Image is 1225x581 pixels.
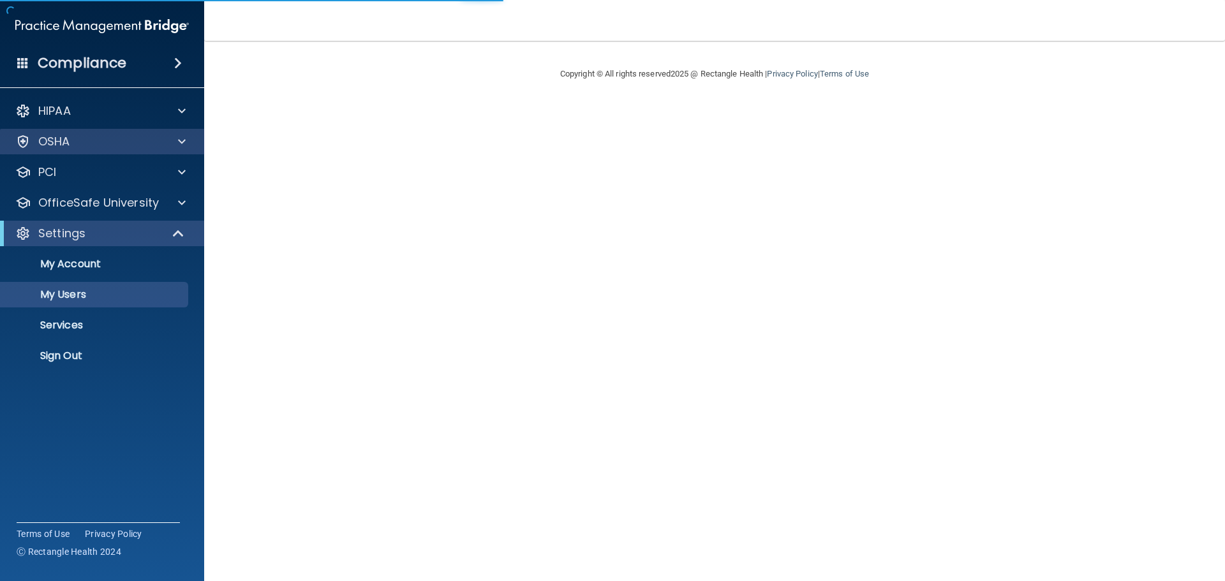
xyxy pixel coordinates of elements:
[1004,490,1210,541] iframe: Drift Widget Chat Controller
[15,195,186,210] a: OfficeSafe University
[85,527,142,540] a: Privacy Policy
[15,13,189,39] img: PMB logo
[8,319,182,332] p: Services
[820,69,869,78] a: Terms of Use
[15,165,186,180] a: PCI
[482,54,947,94] div: Copyright © All rights reserved 2025 @ Rectangle Health | |
[38,134,70,149] p: OSHA
[8,288,182,301] p: My Users
[15,134,186,149] a: OSHA
[15,226,185,241] a: Settings
[767,69,817,78] a: Privacy Policy
[38,195,159,210] p: OfficeSafe University
[15,103,186,119] a: HIPAA
[17,545,121,558] span: Ⓒ Rectangle Health 2024
[38,165,56,180] p: PCI
[38,103,71,119] p: HIPAA
[38,226,85,241] p: Settings
[8,258,182,270] p: My Account
[38,54,126,72] h4: Compliance
[8,349,182,362] p: Sign Out
[17,527,70,540] a: Terms of Use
